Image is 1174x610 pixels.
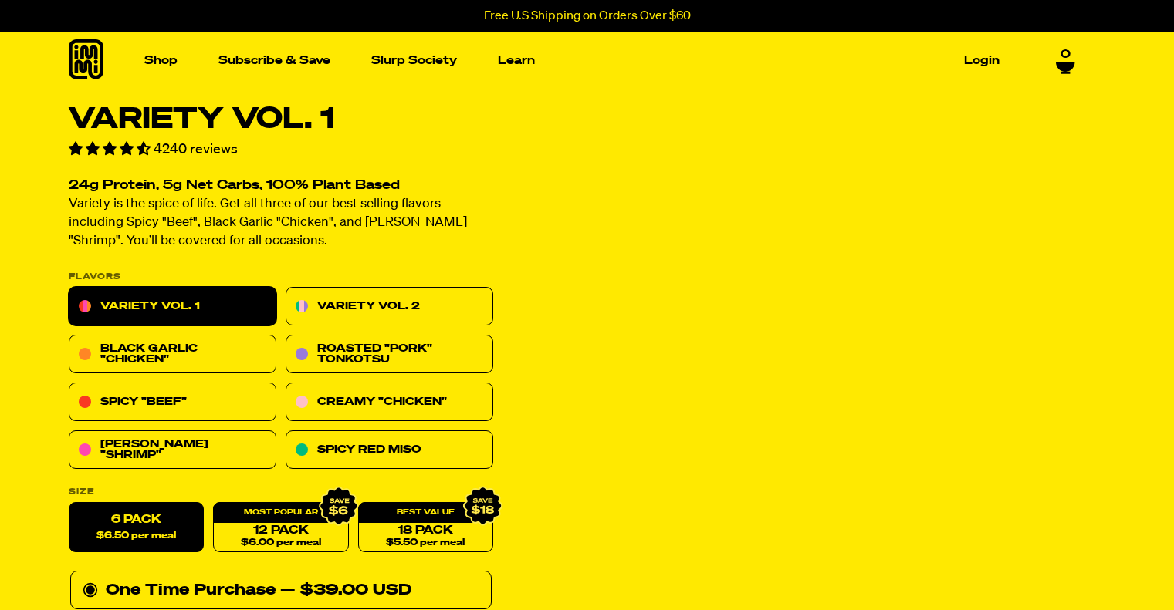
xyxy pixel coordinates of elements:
span: $6.00 per meal [240,538,320,548]
p: Flavors [69,273,493,281]
label: 6 Pack [69,503,204,553]
span: $5.50 per meal [386,538,465,548]
span: 4240 reviews [154,143,238,157]
p: Variety is the spice of life. Get all three of our best selling flavors including Spicy "Beef", B... [69,196,493,251]
a: 12 Pack$6.00 per meal [213,503,348,553]
label: Size [69,488,493,497]
a: Learn [492,49,541,72]
h1: Variety Vol. 1 [69,105,493,134]
a: Spicy Red Miso [286,431,493,470]
p: Free U.S Shipping on Orders Over $60 [484,9,691,23]
a: Variety Vol. 1 [69,288,276,326]
a: Login [958,49,1006,72]
div: One Time Purchase [83,578,479,603]
a: 0 [1056,48,1075,74]
a: Roasted "Pork" Tonkotsu [286,335,493,374]
a: Subscribe & Save [212,49,337,72]
a: Variety Vol. 2 [286,288,493,326]
a: Slurp Society [365,49,463,72]
span: $6.50 per meal [96,531,176,541]
h2: 24g Protein, 5g Net Carbs, 100% Plant Based [69,180,493,193]
a: Creamy "Chicken" [286,383,493,422]
a: 18 Pack$5.50 per meal [357,503,492,553]
a: Black Garlic "Chicken" [69,335,276,374]
div: — $39.00 USD [280,578,411,603]
a: Spicy "Beef" [69,383,276,422]
nav: Main navigation [138,32,1006,89]
span: 4.55 stars [69,143,154,157]
span: 0 [1061,48,1071,62]
a: Shop [138,49,184,72]
a: [PERSON_NAME] "Shrimp" [69,431,276,470]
